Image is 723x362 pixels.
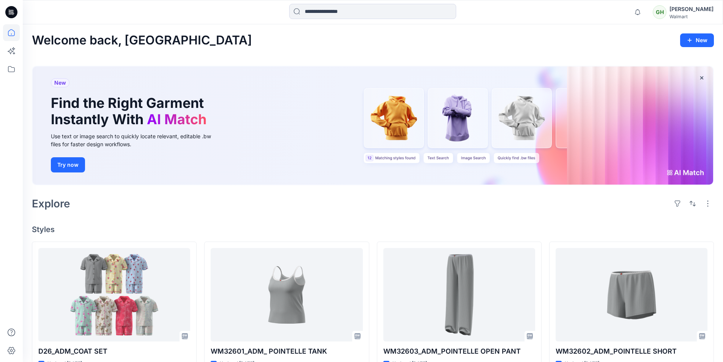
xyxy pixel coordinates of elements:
h2: Welcome back, [GEOGRAPHIC_DATA] [32,33,252,47]
div: [PERSON_NAME] [669,5,714,14]
a: WM32603_ADM_POINTELLE OPEN PANT [383,248,535,342]
a: D26_ADM_COAT SET [38,248,190,342]
a: WM32602_ADM_POINTELLE SHORT [556,248,707,342]
span: New [54,78,66,87]
p: WM32602_ADM_POINTELLE SHORT [556,346,707,357]
button: Try now [51,157,85,172]
div: Use text or image search to quickly locate relevant, editable .bw files for faster design workflows. [51,132,222,148]
span: AI Match [147,111,206,128]
a: WM32601_ADM_ POINTELLE TANK [211,248,362,342]
div: Walmart [669,14,714,19]
div: GH [653,5,666,19]
h2: Explore [32,198,70,210]
p: WM32601_ADM_ POINTELLE TANK [211,346,362,357]
p: D26_ADM_COAT SET [38,346,190,357]
button: New [680,33,714,47]
p: WM32603_ADM_POINTELLE OPEN PANT [383,346,535,357]
h4: Styles [32,225,714,234]
h1: Find the Right Garment Instantly With [51,95,210,128]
